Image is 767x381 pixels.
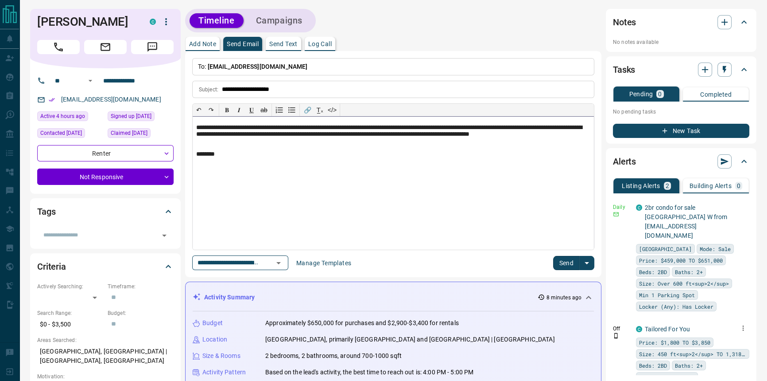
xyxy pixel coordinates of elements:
[40,112,85,121] span: Active 4 hours ago
[265,351,402,361] p: 2 bedrooms, 2 bathrooms, around 700-1000 sqft
[639,244,692,253] span: [GEOGRAPHIC_DATA]
[613,325,631,333] p: Off
[613,203,631,211] p: Daily
[613,211,619,217] svg: Email
[111,129,147,137] span: Claimed [DATE]
[190,13,244,28] button: Timeline
[233,104,245,116] button: 𝑰
[613,124,749,138] button: New Task
[645,204,727,239] a: 2br condo for sale [GEOGRAPHIC_DATA] W from [EMAIL_ADDRESS][DOMAIN_NAME]
[37,317,103,332] p: $0 - $3,500
[249,106,254,114] span: 𝐔
[37,40,80,54] span: Call
[111,112,151,121] span: Signed up [DATE]
[260,106,267,114] s: ab
[675,361,703,370] span: Baths: 2+
[639,291,695,299] span: Min 1 Parking Spot
[205,104,217,116] button: ↷
[265,318,459,328] p: Approximately $650,000 for purchases and $2,900-$3,400 for rentals
[202,318,223,328] p: Budget
[192,58,594,75] p: To:
[61,96,161,103] a: [EMAIL_ADDRESS][DOMAIN_NAME]
[204,293,255,302] p: Activity Summary
[37,256,174,277] div: Criteria
[37,336,174,344] p: Areas Searched:
[202,351,240,361] p: Size & Rooms
[193,104,205,116] button: ↶
[272,257,285,269] button: Open
[37,111,103,124] div: Fri Sep 12 2025
[37,259,66,274] h2: Criteria
[639,361,667,370] span: Beds: 2BD
[221,104,233,116] button: 𝐁
[37,15,136,29] h1: [PERSON_NAME]
[553,256,579,270] button: Send
[269,41,298,47] p: Send Text
[326,104,338,116] button: </>
[666,183,669,189] p: 2
[613,154,636,169] h2: Alerts
[150,19,156,25] div: condos.ca
[37,145,174,161] div: Renter
[37,344,174,368] p: [GEOGRAPHIC_DATA], [GEOGRAPHIC_DATA] | [GEOGRAPHIC_DATA], [GEOGRAPHIC_DATA]
[202,368,246,377] p: Activity Pattern
[208,63,308,70] span: [EMAIL_ADDRESS][DOMAIN_NAME]
[265,335,555,344] p: [GEOGRAPHIC_DATA], primarily [GEOGRAPHIC_DATA] and [GEOGRAPHIC_DATA] | [GEOGRAPHIC_DATA]
[690,183,732,189] p: Building Alerts
[265,368,473,377] p: Based on the lead's activity, the best time to reach out is: 4:00 PM - 5:00 PM
[737,183,740,189] p: 0
[158,229,170,242] button: Open
[291,256,356,270] button: Manage Templates
[613,151,749,172] div: Alerts
[189,41,216,47] p: Add Note
[85,75,96,86] button: Open
[314,104,326,116] button: T̲ₓ
[273,104,286,116] button: Numbered list
[193,289,594,306] div: Activity Summary8 minutes ago
[700,244,731,253] span: Mode: Sale
[286,104,298,116] button: Bullet list
[639,350,746,358] span: Size: 450 ft<sup>2</sup> TO 1,318 ft<sup>2</sup>
[37,283,103,291] p: Actively Searching:
[199,86,218,94] p: Subject:
[131,40,174,54] span: Message
[37,169,174,185] div: Not Responsive
[613,333,619,339] svg: Push Notification Only
[636,326,642,332] div: condos.ca
[639,267,667,276] span: Beds: 2BD
[613,12,749,33] div: Notes
[202,335,227,344] p: Location
[658,91,662,97] p: 0
[108,128,174,141] div: Tue Sep 03 2024
[108,283,174,291] p: Timeframe:
[108,111,174,124] div: Tue Sep 03 2024
[613,38,749,46] p: No notes available
[49,97,55,103] svg: Email Verified
[639,256,723,265] span: Price: $459,000 TO $651,000
[613,15,636,29] h2: Notes
[37,204,55,219] h2: Tags
[37,373,174,381] p: Motivation:
[227,41,259,47] p: Send Email
[622,183,660,189] p: Listing Alerts
[37,201,174,222] div: Tags
[700,91,732,98] p: Completed
[301,104,314,116] button: 🔗
[645,326,690,333] a: Tailored For You
[639,338,710,347] span: Price: $1,800 TO $3,850
[84,40,127,54] span: Email
[40,129,82,137] span: Contacted [DATE]
[308,41,332,47] p: Log Call
[245,104,258,116] button: 𝐔
[629,91,653,97] p: Pending
[639,302,713,311] span: Locker (Any): Has Locker
[258,104,270,116] button: ab
[636,204,642,211] div: condos.ca
[553,256,594,270] div: split button
[639,279,729,288] span: Size: Over 600 ft<sup>2</sup>
[675,267,703,276] span: Baths: 2+
[613,105,749,118] p: No pending tasks
[546,294,581,302] p: 8 minutes ago
[613,59,749,80] div: Tasks
[37,128,103,141] div: Fri Sep 20 2024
